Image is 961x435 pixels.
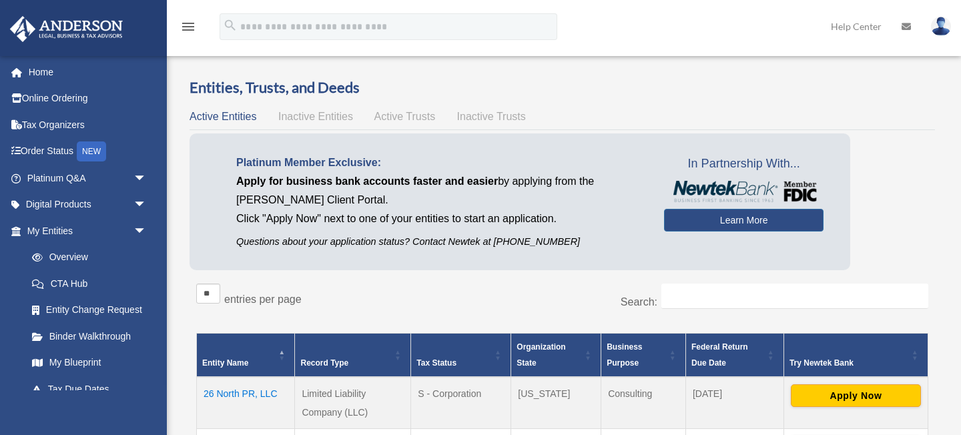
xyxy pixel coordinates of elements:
[9,138,167,165] a: Order StatusNEW
[374,111,436,122] span: Active Trusts
[511,377,601,429] td: [US_STATE]
[236,234,644,250] p: Questions about your application status? Contact Newtek at [PHONE_NUMBER]
[77,141,106,161] div: NEW
[236,172,644,209] p: by applying from the [PERSON_NAME] Client Portal.
[664,209,824,232] a: Learn More
[9,191,167,218] a: Digital Productsarrow_drop_down
[791,384,921,407] button: Apply Now
[789,355,908,371] div: Try Newtek Bank
[671,181,817,202] img: NewtekBankLogoSM.png
[202,358,248,368] span: Entity Name
[300,358,348,368] span: Record Type
[236,175,498,187] span: Apply for business bank accounts faster and easier
[236,153,644,172] p: Platinum Member Exclusive:
[411,333,511,377] th: Tax Status: Activate to sort
[223,18,238,33] i: search
[691,342,748,368] span: Federal Return Due Date
[295,333,411,377] th: Record Type: Activate to sort
[511,333,601,377] th: Organization State: Activate to sort
[6,16,127,42] img: Anderson Advisors Platinum Portal
[224,294,302,305] label: entries per page
[621,296,657,308] label: Search:
[9,217,160,244] a: My Entitiesarrow_drop_down
[19,376,160,402] a: Tax Due Dates
[607,342,642,368] span: Business Purpose
[180,19,196,35] i: menu
[931,17,951,36] img: User Pic
[9,165,167,191] a: Platinum Q&Aarrow_drop_down
[19,270,160,297] a: CTA Hub
[601,377,686,429] td: Consulting
[9,85,167,112] a: Online Ordering
[133,217,160,245] span: arrow_drop_down
[197,377,295,429] td: 26 North PR, LLC
[190,111,256,122] span: Active Entities
[133,165,160,192] span: arrow_drop_down
[19,244,153,271] a: Overview
[180,23,196,35] a: menu
[685,333,783,377] th: Federal Return Due Date: Activate to sort
[685,377,783,429] td: [DATE]
[19,323,160,350] a: Binder Walkthrough
[9,59,167,85] a: Home
[190,77,935,98] h3: Entities, Trusts, and Deeds
[411,377,511,429] td: S - Corporation
[133,191,160,219] span: arrow_drop_down
[278,111,353,122] span: Inactive Entities
[295,377,411,429] td: Limited Liability Company (LLC)
[783,333,928,377] th: Try Newtek Bank : Activate to sort
[197,333,295,377] th: Entity Name: Activate to invert sorting
[664,153,824,175] span: In Partnership With...
[457,111,526,122] span: Inactive Trusts
[601,333,686,377] th: Business Purpose: Activate to sort
[517,342,565,368] span: Organization State
[236,209,644,228] p: Click "Apply Now" next to one of your entities to start an application.
[416,358,456,368] span: Tax Status
[19,297,160,324] a: Entity Change Request
[9,111,167,138] a: Tax Organizers
[19,350,160,376] a: My Blueprint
